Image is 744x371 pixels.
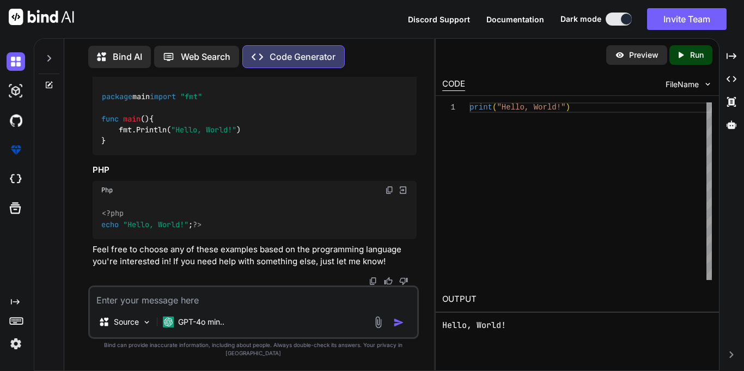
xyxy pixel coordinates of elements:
[7,82,25,100] img: darkAi-studio
[7,334,25,353] img: settings
[7,170,25,188] img: cloudideIcon
[102,92,132,101] span: package
[101,114,119,124] span: func
[666,79,699,90] span: FileName
[171,125,236,135] span: "Hello, World!"
[497,103,565,112] span: "Hello, World!"
[141,114,149,124] span: ()
[703,80,712,89] img: chevron down
[7,52,25,71] img: darkChat
[398,185,408,195] img: Open in Browser
[123,220,188,229] span: "Hello, World!"
[442,78,465,91] div: CODE
[393,317,404,328] img: icon
[408,14,470,25] button: Discord Support
[114,317,139,327] p: Source
[442,319,712,332] pre: Hello, World!
[384,277,393,285] img: like
[123,114,141,124] span: main
[369,277,377,285] img: copy
[93,164,417,177] h3: PHP
[180,92,202,101] span: "fmt"
[150,92,176,101] span: import
[101,91,241,147] code: main { fmt.Println( ) }
[408,15,470,24] span: Discord Support
[178,317,224,327] p: GPT-4o min..
[181,50,230,63] p: Web Search
[486,15,544,24] span: Documentation
[9,9,74,25] img: Bind AI
[113,50,142,63] p: Bind AI
[7,111,25,130] img: githubDark
[88,341,419,357] p: Bind can provide inaccurate information, including about people. Always double-check its answers....
[7,141,25,159] img: premium
[101,220,119,229] span: echo
[142,318,151,327] img: Pick Models
[399,277,408,285] img: dislike
[560,14,601,25] span: Dark mode
[385,186,394,194] img: copy
[615,50,625,60] img: preview
[101,186,113,194] span: Php
[565,103,570,112] span: )
[647,8,727,30] button: Invite Team
[163,317,174,327] img: GPT-4o mini
[93,244,417,268] p: Feel free to choose any of these examples based on the programming language you're interested in!...
[193,220,202,229] span: ?>
[486,14,544,25] button: Documentation
[469,103,492,112] span: print
[436,287,719,312] h2: OUTPUT
[690,50,704,60] p: Run
[442,102,455,113] div: 1
[102,209,124,218] span: <?php
[629,50,658,60] p: Preview
[372,316,385,329] img: attachment
[270,50,336,63] p: Code Generator
[101,208,202,230] code: ;
[492,103,497,112] span: (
